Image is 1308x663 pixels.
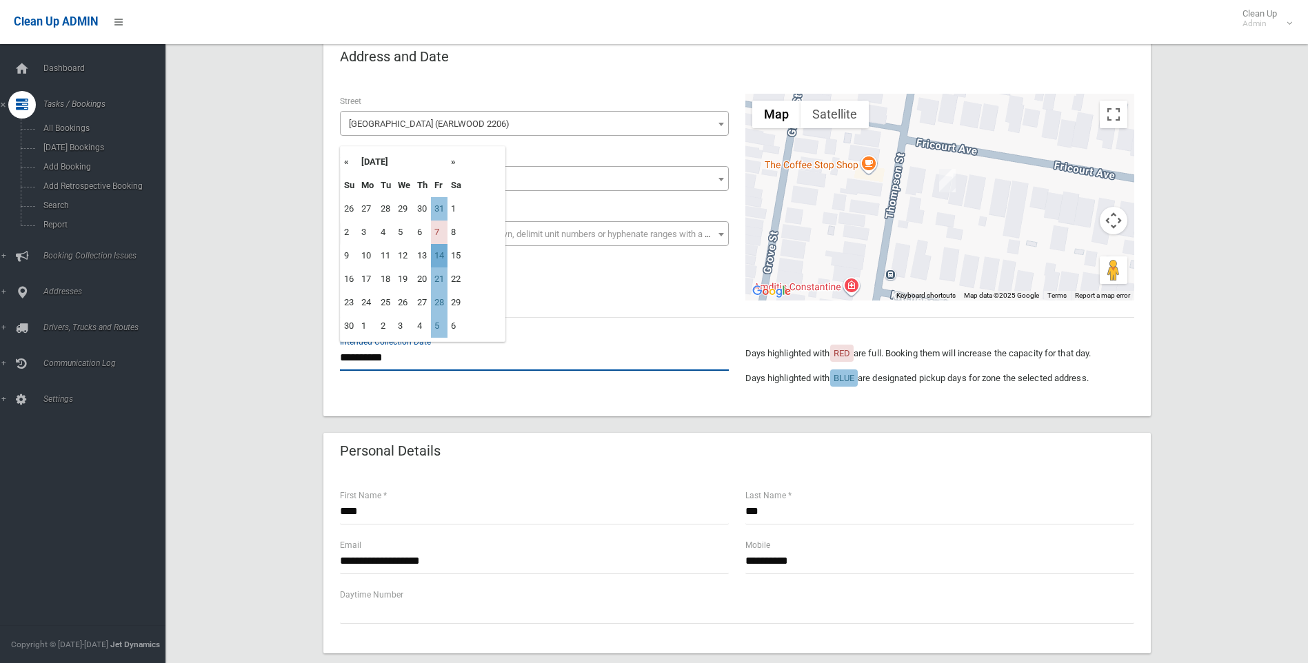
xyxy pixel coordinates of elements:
span: Map data ©2025 Google [964,292,1039,299]
strong: Jet Dynamics [110,640,160,649]
span: Search [39,201,164,210]
span: 80 [343,170,725,189]
span: [DATE] Bookings [39,143,164,152]
td: 4 [377,221,394,244]
td: 1 [358,314,377,338]
td: 16 [341,267,358,291]
td: 17 [358,267,377,291]
span: Copyright © [DATE]-[DATE] [11,640,108,649]
div: 80 Fricourt Avenue, EARLWOOD NSW 2206 [939,169,956,192]
td: 6 [414,221,431,244]
td: 3 [358,221,377,244]
td: 11 [377,244,394,267]
td: 8 [447,221,465,244]
th: « [341,150,358,174]
td: 5 [394,221,414,244]
td: 30 [341,314,358,338]
button: Map camera controls [1100,207,1127,234]
span: All Bookings [39,123,164,133]
small: Admin [1242,19,1277,29]
a: Report a map error [1075,292,1130,299]
span: BLUE [834,373,854,383]
th: Tu [377,174,394,197]
a: Terms (opens in new tab) [1047,292,1067,299]
td: 18 [377,267,394,291]
td: 29 [447,291,465,314]
span: Add Retrospective Booking [39,181,164,191]
td: 25 [377,291,394,314]
td: 10 [358,244,377,267]
td: 4 [414,314,431,338]
p: Days highlighted with are designated pickup days for zone the selected address. [745,370,1134,387]
p: Days highlighted with are full. Booking them will increase the capacity for that day. [745,345,1134,362]
td: 29 [394,197,414,221]
td: 9 [341,244,358,267]
span: Addresses [39,287,176,296]
td: 7 [431,221,447,244]
td: 20 [414,267,431,291]
td: 26 [341,197,358,221]
td: 2 [341,221,358,244]
th: We [394,174,414,197]
td: 19 [394,267,414,291]
td: 31 [431,197,447,221]
td: 21 [431,267,447,291]
td: 22 [447,267,465,291]
span: Settings [39,394,176,404]
header: Personal Details [323,438,457,465]
button: Show street map [752,101,801,128]
td: 27 [414,291,431,314]
th: Th [414,174,431,197]
button: Drag Pegman onto the map to open Street View [1100,256,1127,284]
th: [DATE] [358,150,447,174]
span: Booking Collection Issues [39,251,176,261]
img: Google [749,283,794,300]
td: 30 [414,197,431,221]
th: Su [341,174,358,197]
th: Fr [431,174,447,197]
span: Fricourt Avenue (EARLWOOD 2206) [340,111,729,136]
td: 13 [414,244,431,267]
button: Show satellite imagery [801,101,869,128]
span: RED [834,348,850,358]
span: Add Booking [39,162,164,172]
td: 3 [394,314,414,338]
th: Mo [358,174,377,197]
span: Clean Up ADMIN [14,15,98,28]
td: 28 [431,291,447,314]
td: 1 [447,197,465,221]
th: Sa [447,174,465,197]
button: Keyboard shortcuts [896,291,956,300]
td: 6 [447,314,465,338]
span: Dashboard [39,63,176,73]
span: Communication Log [39,358,176,368]
td: 28 [377,197,394,221]
td: 2 [377,314,394,338]
th: » [447,150,465,174]
td: 15 [447,244,465,267]
td: 27 [358,197,377,221]
td: 23 [341,291,358,314]
span: Fricourt Avenue (EARLWOOD 2206) [343,114,725,134]
button: Toggle fullscreen view [1100,101,1127,128]
td: 12 [394,244,414,267]
span: Report [39,220,164,229]
span: Select the unit number from the dropdown, delimit unit numbers or hyphenate ranges with a comma [349,229,734,239]
a: Open this area in Google Maps (opens a new window) [749,283,794,300]
td: 5 [431,314,447,338]
td: 14 [431,244,447,267]
span: 80 [340,166,729,191]
span: Drivers, Trucks and Routes [39,323,176,332]
header: Address and Date [323,43,465,70]
td: 24 [358,291,377,314]
span: Clean Up [1236,8,1291,29]
span: Tasks / Bookings [39,99,176,109]
td: 26 [394,291,414,314]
